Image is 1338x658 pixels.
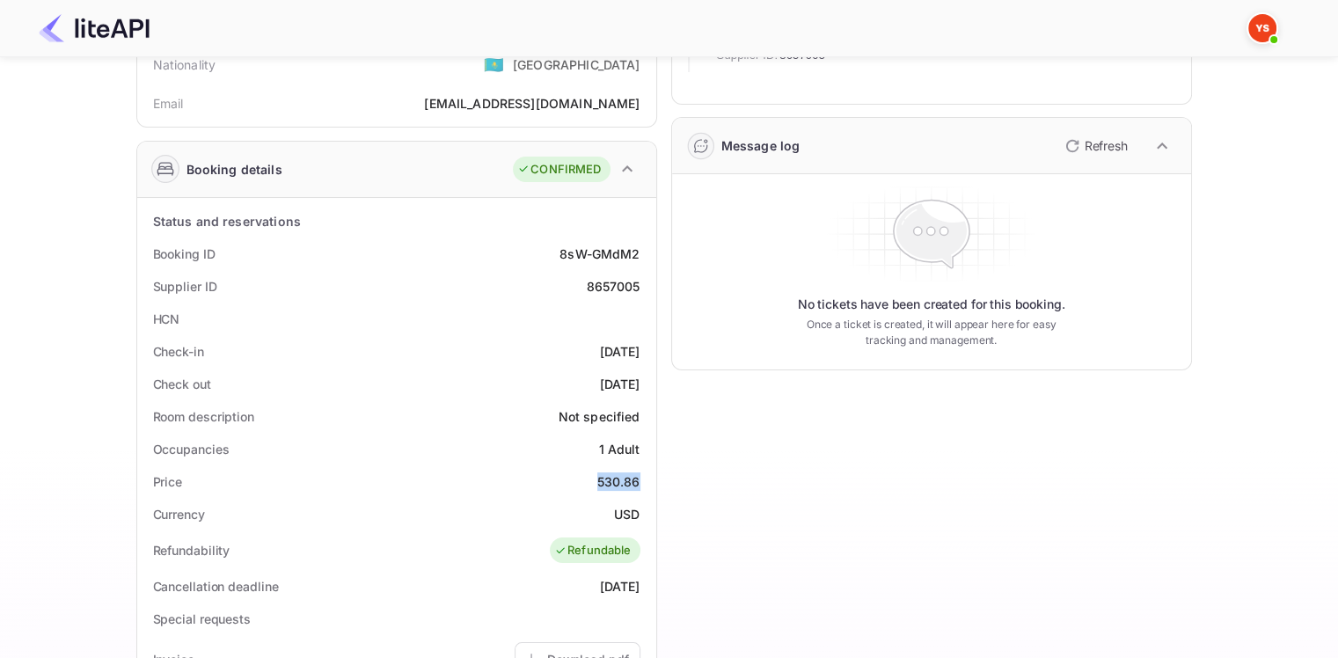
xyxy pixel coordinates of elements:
[153,472,183,491] div: Price
[153,577,279,596] div: Cancellation deadline
[598,440,640,458] div: 1 Adult
[153,245,216,263] div: Booking ID
[1248,14,1276,42] img: Yandex Support
[153,541,230,559] div: Refundability
[39,14,150,42] img: LiteAPI Logo
[484,48,504,80] span: United States
[153,277,217,296] div: Supplier ID
[554,542,632,559] div: Refundable
[1055,132,1135,160] button: Refresh
[559,407,640,426] div: Not specified
[153,610,251,628] div: Special requests
[153,375,211,393] div: Check out
[153,94,184,113] div: Email
[153,505,205,523] div: Currency
[153,440,230,458] div: Occupancies
[614,505,640,523] div: USD
[153,342,204,361] div: Check-in
[186,160,282,179] div: Booking details
[153,310,180,328] div: HCN
[798,296,1065,313] p: No tickets have been created for this booking.
[600,577,640,596] div: [DATE]
[793,317,1071,348] p: Once a ticket is created, it will appear here for easy tracking and management.
[153,55,216,74] div: Nationality
[513,55,640,74] div: [GEOGRAPHIC_DATA]
[600,342,640,361] div: [DATE]
[424,94,640,113] div: [EMAIL_ADDRESS][DOMAIN_NAME]
[153,407,254,426] div: Room description
[153,212,301,230] div: Status and reservations
[600,375,640,393] div: [DATE]
[559,245,640,263] div: 8sW-GMdM2
[721,136,801,155] div: Message log
[517,161,601,179] div: CONFIRMED
[597,472,640,491] div: 530.86
[1085,136,1128,155] p: Refresh
[586,277,640,296] div: 8657005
